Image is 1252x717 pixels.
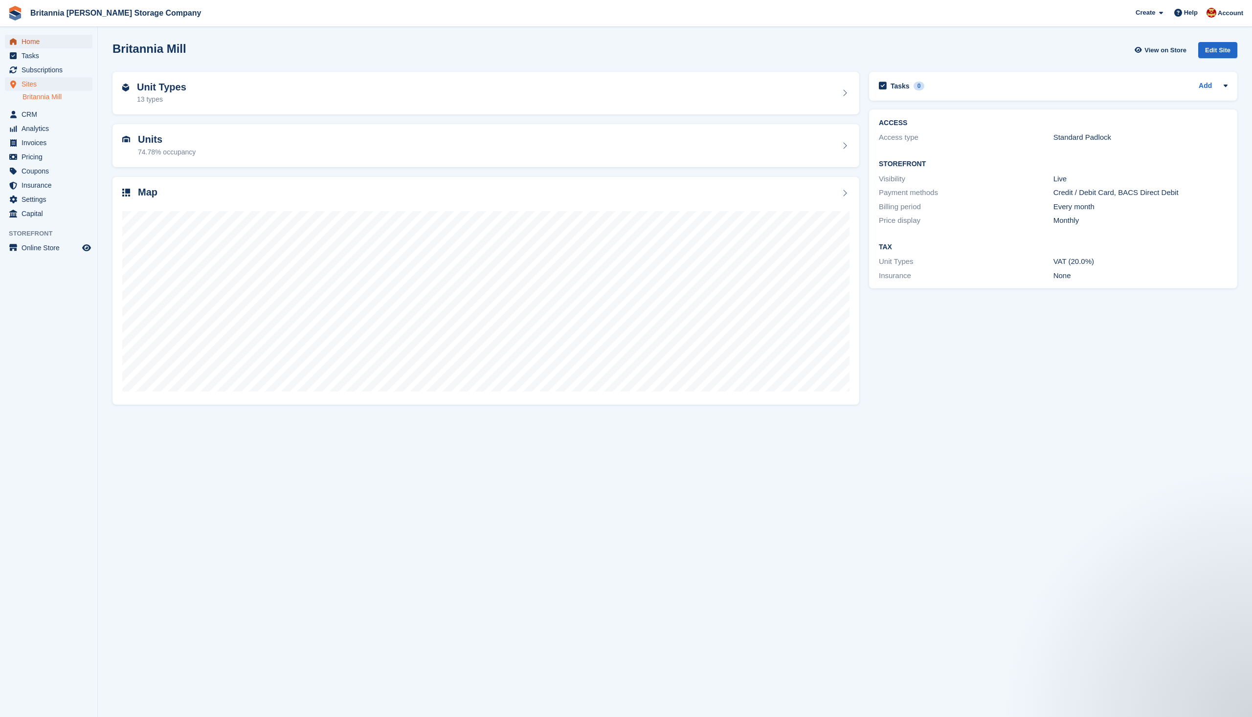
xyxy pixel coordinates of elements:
a: menu [5,207,92,220]
h2: Storefront [879,160,1228,168]
span: Insurance [22,178,80,192]
div: Unit Types [879,256,1053,267]
span: Sites [22,77,80,91]
div: Live [1053,174,1228,185]
span: Subscriptions [22,63,80,77]
div: 74.78% occupancy [138,147,196,157]
a: Add [1199,81,1212,92]
span: Account [1218,8,1243,18]
div: Credit / Debit Card, BACS Direct Debit [1053,187,1228,198]
a: View on Store [1133,42,1190,58]
a: menu [5,122,92,135]
span: Pricing [22,150,80,164]
span: Analytics [22,122,80,135]
div: Every month [1053,201,1228,213]
a: menu [5,193,92,206]
a: menu [5,49,92,63]
h2: Map [138,187,157,198]
img: unit-icn-7be61d7bf1b0ce9d3e12c5938cc71ed9869f7b940bace4675aadf7bd6d80202e.svg [122,136,130,143]
a: Edit Site [1198,42,1237,62]
div: Edit Site [1198,42,1237,58]
span: Tasks [22,49,80,63]
h2: Tasks [891,82,910,90]
a: menu [5,77,92,91]
div: None [1053,270,1228,282]
span: Storefront [9,229,97,239]
a: Units 74.78% occupancy [112,124,859,167]
span: Home [22,35,80,48]
div: 13 types [137,94,186,105]
a: Unit Types 13 types [112,72,859,115]
div: 0 [914,82,925,90]
img: Einar Agustsson [1207,8,1216,18]
a: menu [5,108,92,121]
div: Standard Padlock [1053,132,1228,143]
a: menu [5,136,92,150]
div: Billing period [879,201,1053,213]
span: Create [1136,8,1155,18]
div: Monthly [1053,215,1228,226]
h2: Tax [879,243,1228,251]
span: Help [1184,8,1198,18]
div: Access type [879,132,1053,143]
a: Preview store [81,242,92,254]
img: map-icn-33ee37083ee616e46c38cad1a60f524a97daa1e2b2c8c0bc3eb3415660979fc1.svg [122,189,130,196]
span: Capital [22,207,80,220]
span: Online Store [22,241,80,255]
a: menu [5,63,92,77]
a: menu [5,178,92,192]
img: stora-icon-8386f47178a22dfd0bd8f6a31ec36ba5ce8667c1dd55bd0f319d3a0aa187defe.svg [8,6,22,21]
h2: Britannia Mill [112,42,186,55]
img: unit-type-icn-2b2737a686de81e16bb02015468b77c625bbabd49415b5ef34ead5e3b44a266d.svg [122,84,129,91]
h2: Unit Types [137,82,186,93]
div: Price display [879,215,1053,226]
span: Invoices [22,136,80,150]
h2: ACCESS [879,119,1228,127]
div: VAT (20.0%) [1053,256,1228,267]
a: menu [5,150,92,164]
span: View on Store [1144,45,1186,55]
a: Map [112,177,859,405]
div: Payment methods [879,187,1053,198]
span: Settings [22,193,80,206]
span: CRM [22,108,80,121]
a: menu [5,241,92,255]
div: Visibility [879,174,1053,185]
a: menu [5,164,92,178]
div: Insurance [879,270,1053,282]
h2: Units [138,134,196,145]
a: Britannia [PERSON_NAME] Storage Company [26,5,205,21]
a: Britannia Mill [22,92,92,102]
span: Coupons [22,164,80,178]
a: menu [5,35,92,48]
